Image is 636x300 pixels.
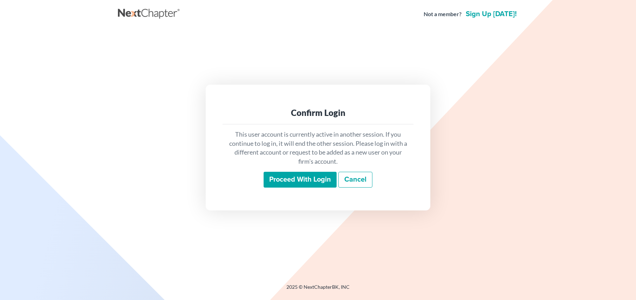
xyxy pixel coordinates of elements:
[118,283,518,296] div: 2025 © NextChapterBK, INC
[228,130,408,166] p: This user account is currently active in another session. If you continue to log in, it will end ...
[424,10,462,18] strong: Not a member?
[338,172,372,188] a: Cancel
[264,172,337,188] input: Proceed with login
[228,107,408,118] div: Confirm Login
[464,11,518,18] a: Sign up [DATE]!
